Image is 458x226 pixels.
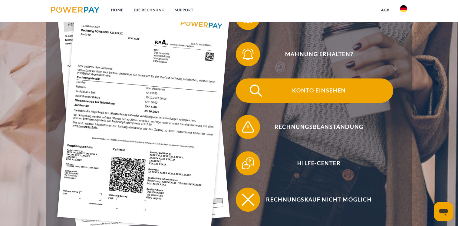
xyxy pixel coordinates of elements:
img: qb_search.svg [248,83,263,98]
span: Konto einsehen [245,78,393,103]
a: DIE RECHNUNG [129,5,170,15]
a: agb [376,5,395,15]
img: qb_help.svg [240,156,255,171]
span: Rechnungsbeanstandung [245,115,393,139]
img: de [400,5,407,12]
img: qb_bell.svg [240,47,255,62]
button: Rechnungsbeanstandung [236,115,393,139]
button: Hilfe-Center [236,151,393,175]
img: qb_close.svg [240,192,255,207]
button: Rechnungskauf nicht möglich [236,188,393,212]
span: Mahnung erhalten? [245,42,393,66]
button: Konto einsehen [236,78,393,103]
img: qb_warning.svg [240,119,255,135]
iframe: Schaltfläche zum Öffnen des Messaging-Fensters [434,202,453,221]
button: Mahnung erhalten? [236,42,393,66]
a: Home [106,5,129,15]
span: Hilfe-Center [245,151,393,175]
button: Rechnung erhalten? [236,6,393,30]
img: logo-powerpay.svg [51,7,100,13]
a: SUPPORT [170,5,199,15]
span: Rechnungskauf nicht möglich [245,188,393,212]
